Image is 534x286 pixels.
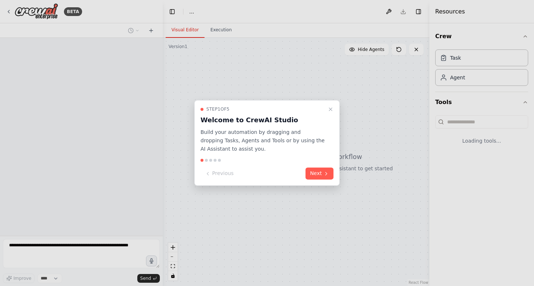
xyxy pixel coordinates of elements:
[201,168,238,180] button: Previous
[326,105,335,114] button: Close walkthrough
[167,7,177,17] button: Hide left sidebar
[206,106,230,112] span: Step 1 of 5
[201,128,325,153] p: Build your automation by dragging and dropping Tasks, Agents and Tools or by using the AI Assista...
[201,115,325,125] h3: Welcome to CrewAI Studio
[306,168,333,180] button: Next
